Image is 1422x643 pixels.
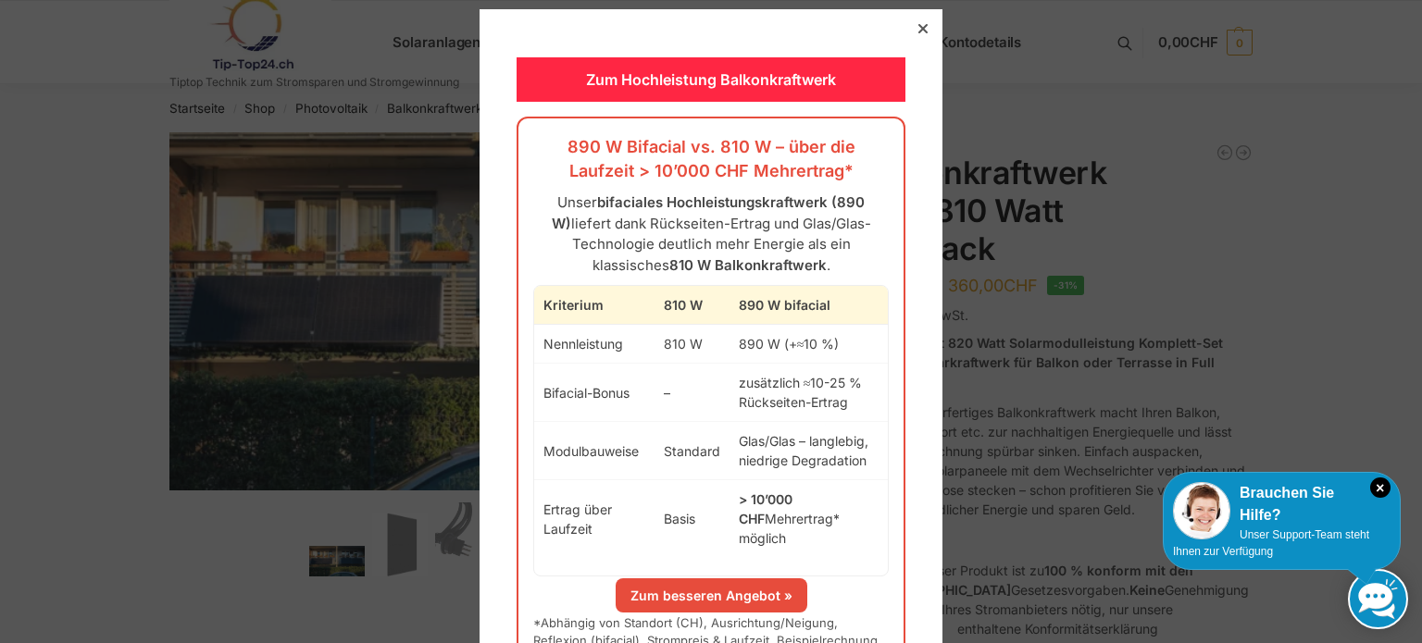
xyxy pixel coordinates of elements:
img: Customer service [1173,482,1230,539]
td: Basis [655,480,730,558]
span: Unser Support-Team steht Ihnen zur Verfügung [1173,528,1369,558]
td: Ertrag über Laufzeit [534,480,655,558]
p: Unser liefert dank Rückseiten-Ertrag und Glas/Glas-Technologie deutlich mehr Energie als ein klas... [533,192,889,276]
th: 810 W [655,286,730,325]
a: Zum besseren Angebot » [616,578,807,612]
div: Brauchen Sie Hilfe? [1173,482,1391,526]
td: zusätzlich ≈10-25 % Rückseiten-Ertrag [730,364,888,422]
td: Mehrertrag* möglich [730,480,888,558]
strong: bifaciales Hochleistungskraftwerk (890 W) [552,193,866,232]
h3: 890 W Bifacial vs. 810 W – über die Laufzeit > 10’000 CHF Mehrertrag* [533,135,889,183]
td: Bifacial-Bonus [534,364,655,422]
td: Nennleistung [534,325,655,364]
td: Standard [655,422,730,480]
strong: > 10’000 CHF [739,491,792,526]
td: 890 W (+≈10 %) [730,325,888,364]
td: Glas/Glas – langlebig, niedrige Degradation [730,422,888,480]
strong: 810 W Balkonkraftwerk [669,256,827,274]
i: Schließen [1370,477,1391,498]
th: 890 W bifacial [730,286,888,325]
th: Kriterium [534,286,655,325]
td: – [655,364,730,422]
td: 810 W [655,325,730,364]
div: Zum Hochleistung Balkonkraftwerk [517,57,905,102]
td: Modulbauweise [534,422,655,480]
